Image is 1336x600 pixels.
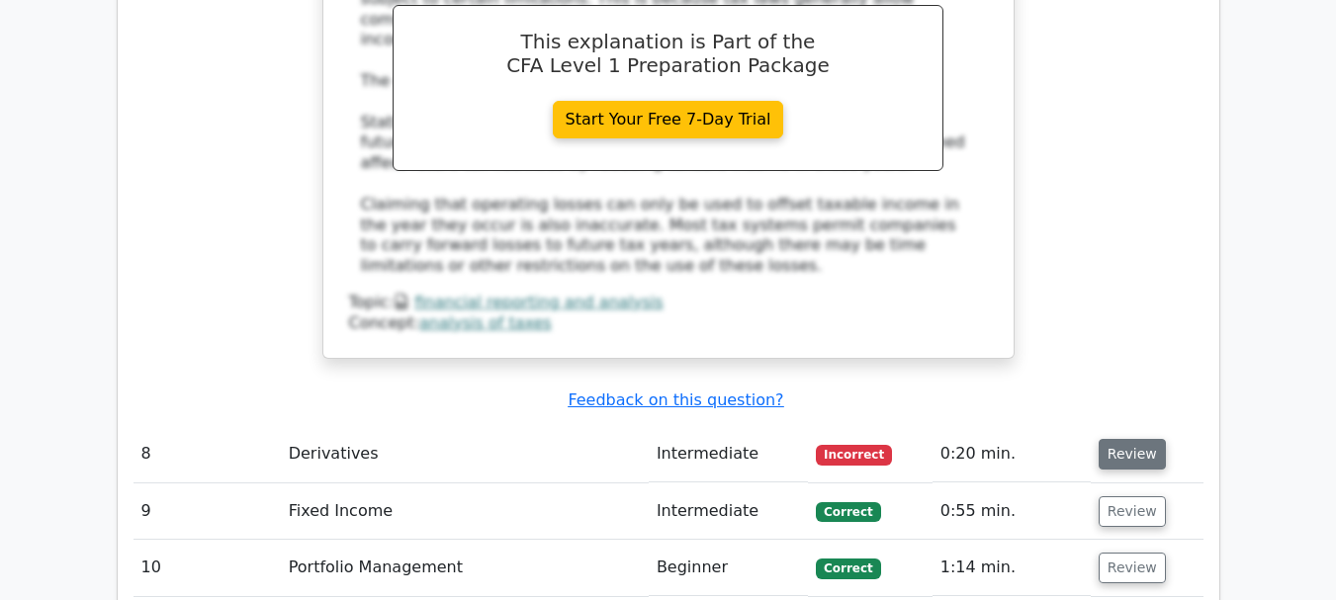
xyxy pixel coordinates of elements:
[933,483,1091,540] td: 0:55 min.
[1099,496,1166,527] button: Review
[933,426,1091,482] td: 0:20 min.
[649,483,808,540] td: Intermediate
[134,540,281,596] td: 10
[349,313,988,334] div: Concept:
[281,483,649,540] td: Fixed Income
[1099,439,1166,470] button: Review
[649,426,808,482] td: Intermediate
[1099,553,1166,583] button: Review
[568,390,783,409] a: Feedback on this question?
[134,426,281,482] td: 8
[419,313,552,332] a: analysis of taxes
[134,483,281,540] td: 9
[349,293,988,313] div: Topic:
[933,540,1091,596] td: 1:14 min.
[553,101,784,138] a: Start Your Free 7-Day Trial
[281,426,649,482] td: Derivatives
[816,558,880,578] span: Correct
[414,293,663,311] a: financial reporting and analysis
[281,540,649,596] td: Portfolio Management
[816,502,880,522] span: Correct
[649,540,808,596] td: Beginner
[816,445,892,465] span: Incorrect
